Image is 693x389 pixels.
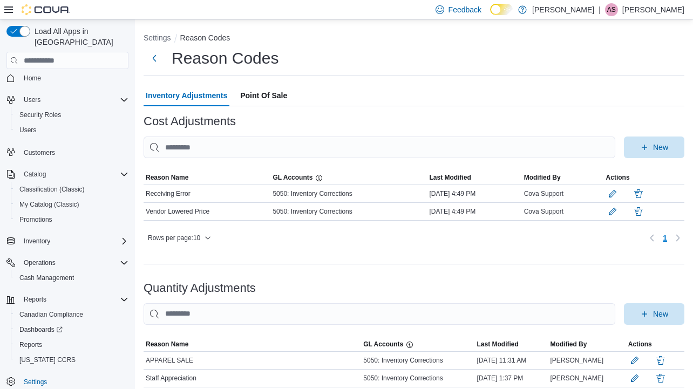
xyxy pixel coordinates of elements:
span: Security Roles [19,111,61,119]
span: Modified By [550,340,587,349]
button: Catalog [19,168,50,181]
span: Washington CCRS [15,353,128,366]
button: Classification (Classic) [11,182,133,197]
span: Promotions [15,213,128,226]
span: Customers [24,148,55,157]
a: [US_STATE] CCRS [15,353,80,366]
span: Cova Support [524,189,563,198]
button: Modified By [548,338,626,351]
button: Reports [11,337,133,352]
h3: Quantity Adjustments [144,282,256,295]
span: [PERSON_NAME] [550,356,603,365]
span: Catalog [19,168,128,181]
span: Cash Management [15,271,128,284]
span: [US_STATE] CCRS [19,356,76,364]
span: Actions [628,340,652,349]
span: [DATE] 4:49 PM [430,189,476,198]
button: Users [11,122,133,138]
p: | [599,3,601,16]
span: Cash Management [19,274,74,282]
button: Reports [19,293,51,306]
a: Home [19,72,45,85]
button: Customers [2,144,133,160]
p: [PERSON_NAME] [622,3,684,16]
span: Security Roles [15,108,128,121]
button: Rows per page:10 [144,231,215,244]
input: This is a search bar. As you type, the results lower in the page will automatically filter. [144,137,615,158]
a: Canadian Compliance [15,308,87,321]
button: Reports [2,292,133,307]
a: Dashboards [15,323,67,336]
a: Users [15,124,40,137]
span: Settings [19,375,128,388]
button: Security Roles [11,107,133,122]
h3: Cost Adjustments [144,115,236,128]
span: Reports [19,340,42,349]
button: Actions [626,338,684,351]
span: Reports [19,293,128,306]
ul: Pagination for table: MemoryTable from EuiInMemoryTable [658,229,671,247]
button: Home [2,70,133,86]
button: GL Accounts [270,171,427,185]
button: Reason Name [144,171,270,184]
button: Reason Name [144,338,361,351]
button: Actions [604,171,684,184]
span: Load All Apps in [GEOGRAPHIC_DATA] [30,26,128,47]
span: Staff Appreciation [146,374,196,383]
span: Classification (Classic) [19,185,85,194]
span: Inventory Adjustments [146,85,227,106]
a: Settings [19,376,51,388]
a: Customers [19,146,59,159]
p: [PERSON_NAME] [532,3,594,16]
button: Last Modified [427,171,522,184]
span: Rows per page : 10 [148,234,200,242]
span: My Catalog (Classic) [15,198,128,211]
input: Dark Mode [490,4,513,15]
button: Last Modified [475,338,548,351]
span: Last Modified [477,340,519,349]
button: Catalog [2,167,133,182]
a: Security Roles [15,108,65,121]
span: Reason Name [146,173,188,182]
span: Feedback [449,4,481,15]
button: Settings [144,33,171,42]
div: 5050: Inventory Corrections [270,205,427,218]
span: Home [19,71,128,85]
button: Canadian Compliance [11,307,133,322]
span: Dashboards [15,323,128,336]
span: Operations [24,258,56,267]
span: Canadian Compliance [15,308,128,321]
span: Cova Support [524,207,563,216]
span: Classification (Classic) [15,183,128,196]
div: 5050: Inventory Corrections [361,372,474,385]
span: New [653,309,668,319]
button: Inventory [19,235,55,248]
a: Promotions [15,213,57,226]
span: Home [24,74,41,83]
span: Modified By [524,173,561,182]
a: My Catalog (Classic) [15,198,84,211]
span: Reports [15,338,128,351]
span: [DATE] 1:37 PM [477,374,524,383]
button: Users [2,92,133,107]
span: Settings [24,378,47,386]
span: Promotions [19,215,52,224]
div: 5050: Inventory Corrections [361,354,474,367]
span: 1 [663,233,667,243]
nav: An example of EuiBreadcrumbs [144,32,684,45]
p: GL Accounts [363,340,413,349]
input: This is a search bar. As you type, the results lower in the page will automatically filter. [144,303,615,325]
a: Dashboards [11,322,133,337]
button: Next page [671,231,684,244]
button: Modified By [522,171,604,184]
span: Last Modified [430,173,471,182]
span: [DATE] 11:31 AM [477,356,527,365]
span: Users [15,124,128,137]
span: Inventory [24,237,50,245]
button: Operations [2,255,133,270]
p: GL Accounts [273,173,323,182]
button: [US_STATE] CCRS [11,352,133,367]
button: Reason Codes [180,33,230,42]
